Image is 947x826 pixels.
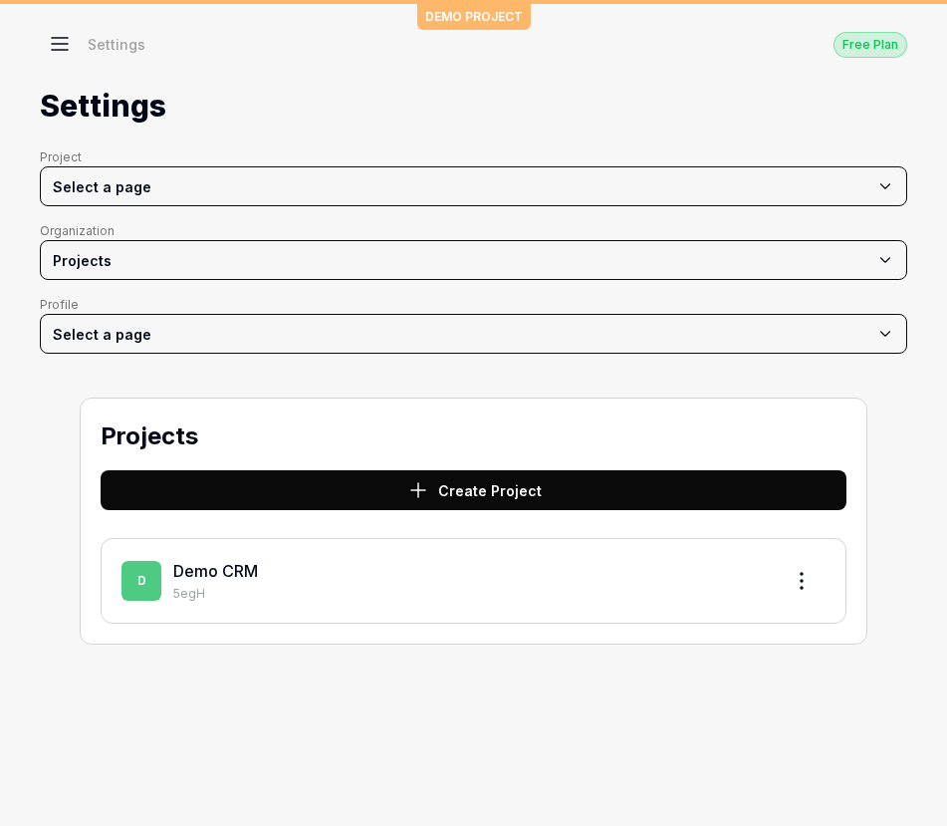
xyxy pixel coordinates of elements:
h1: Settings [40,84,166,129]
button: Projects [40,240,907,280]
div: Free Plan [833,32,907,58]
span: D [121,561,161,601]
h2: Projects [101,418,846,454]
div: Organization [40,222,907,240]
span: Projects [53,250,112,271]
button: Select a page [40,314,907,354]
a: Demo CRM [173,561,258,581]
div: Profile [40,296,907,314]
button: Select a page [40,166,907,206]
button: Free Plan [833,31,907,58]
p: 5egH [173,585,766,603]
span: Select a page [53,178,151,195]
span: Select a page [53,326,151,343]
div: Project [40,148,907,166]
button: Create Project [101,470,846,510]
div: Settings [88,34,145,54]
